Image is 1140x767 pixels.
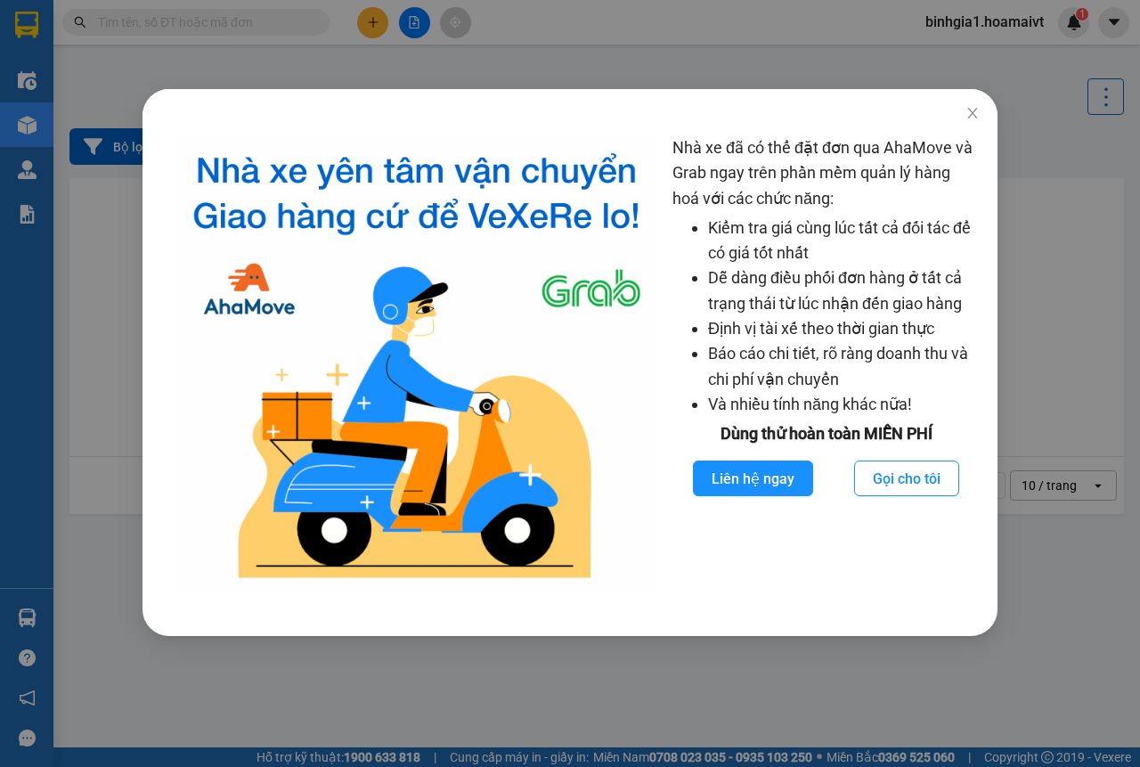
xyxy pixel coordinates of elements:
[175,135,658,592] img: logo
[693,461,813,496] button: Liên hệ ngay
[708,265,980,316] li: Dễ dàng điều phối đơn hàng ở tất cả trạng thái từ lúc nhận đến giao hàng
[672,421,980,446] div: Dùng thử hoàn toàn MIỄN PHÍ
[708,316,980,341] li: Định vị tài xế theo thời gian thực
[854,461,959,496] button: Gọi cho tôi
[965,106,980,120] span: close
[708,392,980,417] li: Và nhiều tính năng khác nữa!
[708,341,980,392] li: Báo cáo chi tiết, rõ ràng doanh thu và chi phí vận chuyển
[712,468,794,490] span: Liên hệ ngay
[948,89,997,139] button: Close
[672,135,980,592] div: Nhà xe đã có thể đặt đơn qua AhaMove và Grab ngay trên phần mềm quản lý hàng hoá với các chức năng:
[873,468,940,490] span: Gọi cho tôi
[708,216,980,266] li: Kiểm tra giá cùng lúc tất cả đối tác để có giá tốt nhất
